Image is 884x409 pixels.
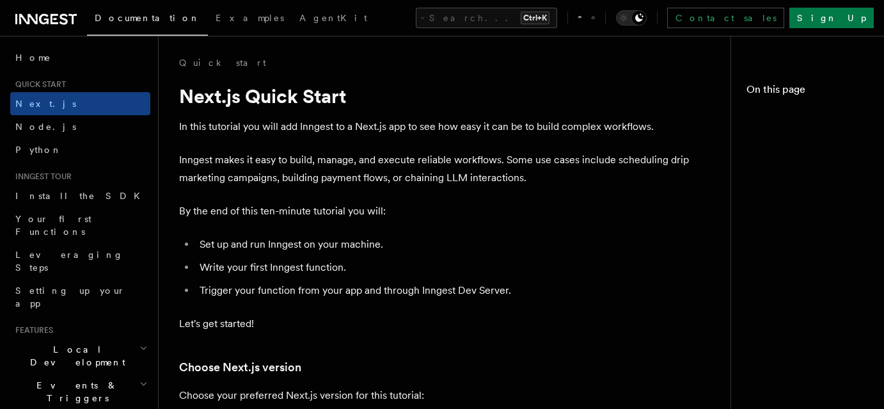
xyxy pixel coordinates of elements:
[10,46,150,69] a: Home
[15,51,51,64] span: Home
[521,12,549,24] kbd: Ctrl+K
[10,184,150,207] a: Install the SDK
[10,79,66,90] span: Quick start
[15,214,91,237] span: Your first Functions
[179,315,691,333] p: Let's get started!
[179,202,691,220] p: By the end of this ten-minute tutorial you will:
[10,115,150,138] a: Node.js
[216,13,284,23] span: Examples
[15,191,148,201] span: Install the SDK
[10,343,139,369] span: Local Development
[10,172,72,182] span: Inngest tour
[179,84,691,108] h1: Next.js Quick Start
[667,8,784,28] a: Contact sales
[87,4,208,36] a: Documentation
[15,99,76,109] span: Next.js
[10,379,139,405] span: Events & Triggers
[10,207,150,243] a: Your first Functions
[15,122,76,132] span: Node.js
[292,4,375,35] a: AgentKit
[179,387,691,405] p: Choose your preferred Next.js version for this tutorial:
[15,285,125,309] span: Setting up your app
[196,259,691,277] li: Write your first Inngest function.
[616,10,647,26] button: Toggle dark mode
[416,8,557,28] button: Search...Ctrl+K
[10,338,150,374] button: Local Development
[179,358,301,376] a: Choose Next.js version
[299,13,367,23] span: AgentKit
[196,282,691,300] li: Trigger your function from your app and through Inngest Dev Server.
[746,82,869,102] h4: On this page
[789,8,874,28] a: Sign Up
[179,151,691,187] p: Inngest makes it easy to build, manage, and execute reliable workflows. Some use cases include sc...
[95,13,200,23] span: Documentation
[10,243,150,279] a: Leveraging Steps
[10,279,150,315] a: Setting up your app
[10,325,53,335] span: Features
[15,145,62,155] span: Python
[196,236,691,253] li: Set up and run Inngest on your machine.
[10,138,150,161] a: Python
[179,56,266,69] a: Quick start
[15,250,123,273] span: Leveraging Steps
[10,92,150,115] a: Next.js
[208,4,292,35] a: Examples
[179,118,691,136] p: In this tutorial you will add Inngest to a Next.js app to see how easy it can be to build complex...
